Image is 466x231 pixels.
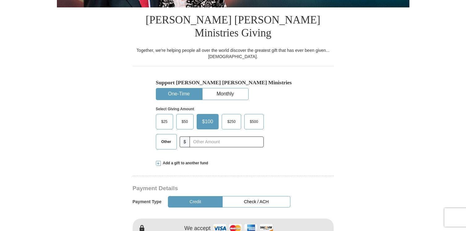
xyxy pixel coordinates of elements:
input: Other Amount [190,136,263,147]
h5: Payment Type [133,199,162,204]
span: Add a gift to another fund [161,161,208,166]
strong: Select Giving Amount [156,107,194,111]
span: $25 [158,117,171,126]
span: $500 [247,117,261,126]
div: Together, we're helping people all over the world discover the greatest gift that has ever been g... [133,47,334,60]
span: $50 [179,117,191,126]
span: $250 [224,117,239,126]
span: $ [180,136,190,147]
h1: [PERSON_NAME] [PERSON_NAME] Ministries Giving [133,7,334,47]
h3: Payment Details [133,185,290,192]
button: One-Time [156,88,202,100]
span: $100 [199,117,216,126]
button: Monthly [203,88,248,100]
button: Check / ACH [222,196,290,208]
button: Credit [168,196,223,208]
h5: Support [PERSON_NAME] [PERSON_NAME] Ministries [156,79,310,86]
span: Other [158,137,174,146]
